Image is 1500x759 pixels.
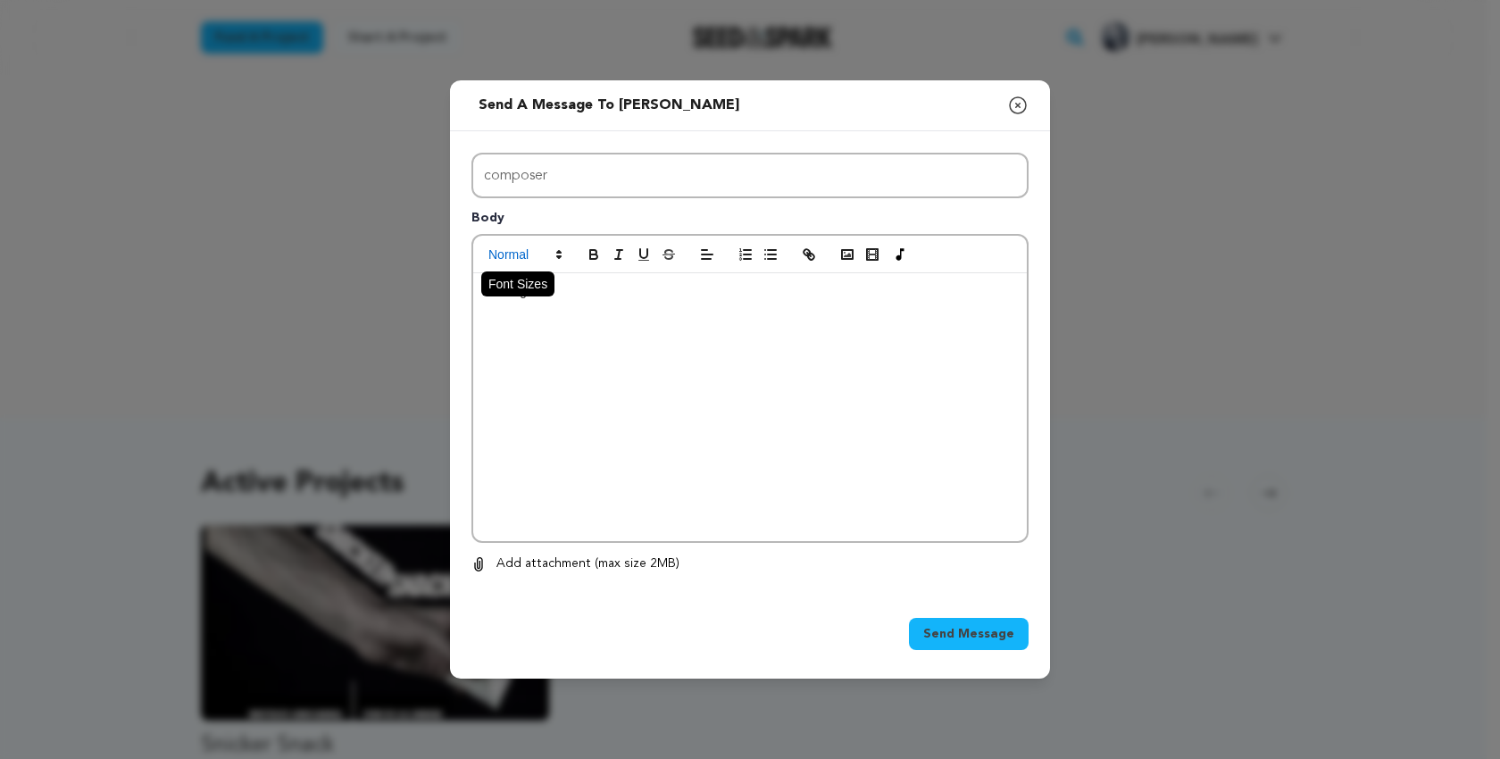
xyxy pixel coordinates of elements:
[471,209,1029,234] p: Body
[471,554,679,575] button: Add attachment (max size 2MB)
[496,554,679,575] p: Add attachment (max size 2MB)
[471,153,1029,198] input: Enter subject
[471,88,746,123] h2: Send a message to [PERSON_NAME]
[909,618,1029,650] button: Send Message
[923,625,1014,643] span: Send Message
